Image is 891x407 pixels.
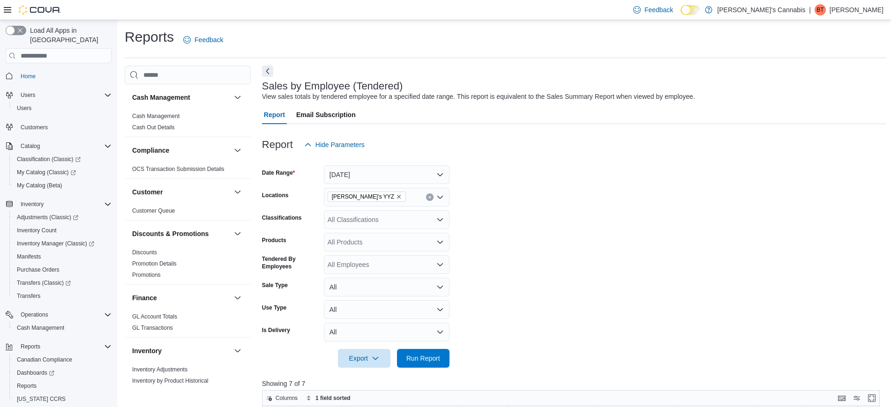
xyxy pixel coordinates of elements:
[436,193,444,201] button: Open list of options
[13,225,112,236] span: Inventory Count
[132,324,173,332] span: GL Transactions
[21,343,40,350] span: Reports
[13,393,69,405] a: [US_STATE] CCRS
[262,379,886,388] p: Showing 7 of 7
[132,146,169,155] h3: Compliance
[436,238,444,246] button: Open list of options
[21,200,44,208] span: Inventory
[132,260,177,267] span: Promotion Details
[816,4,824,15] span: BT
[328,192,406,202] span: MaryJane's YYZ
[296,105,356,124] span: Email Subscription
[644,5,673,15] span: Feedback
[132,93,190,102] h3: Cash Management
[13,103,112,114] span: Users
[262,139,293,150] h3: Report
[264,105,285,124] span: Report
[262,92,695,102] div: View sales totals by tendered employee for a specified date range. This report is equivalent to t...
[2,89,115,102] button: Users
[344,349,385,368] span: Export
[324,165,449,184] button: [DATE]
[262,169,295,177] label: Date Range
[132,207,175,215] span: Customer Queue
[17,169,76,176] span: My Catalog (Classic)
[13,251,45,262] a: Manifests
[125,163,251,178] div: Compliance
[17,382,37,390] span: Reports
[815,4,826,15] div: Bill Tran
[17,292,40,300] span: Transfers
[9,321,115,334] button: Cash Management
[125,28,174,46] h1: Reports
[132,313,177,320] span: GL Account Totals
[262,255,320,270] label: Tendered By Employees
[132,293,157,303] h3: Finance
[681,5,700,15] input: Dark Mode
[302,392,354,404] button: 1 field sorted
[13,103,35,114] a: Users
[132,166,225,172] a: OCS Transaction Submission Details
[9,102,115,115] button: Users
[315,394,351,402] span: 1 field sorted
[426,193,434,201] button: Clear input
[132,229,209,238] h3: Discounts & Promotions
[717,4,805,15] p: [PERSON_NAME]'s Cannabis
[2,340,115,353] button: Reports
[17,324,64,332] span: Cash Management
[406,354,440,363] span: Run Report
[9,250,115,263] button: Manifests
[629,0,677,19] a: Feedback
[17,104,31,112] span: Users
[830,4,884,15] p: [PERSON_NAME]
[17,71,39,82] a: Home
[232,92,243,103] button: Cash Management
[17,341,112,352] span: Reports
[232,145,243,156] button: Compliance
[132,271,161,279] span: Promotions
[17,369,54,377] span: Dashboards
[9,353,115,366] button: Canadian Compliance
[125,247,251,284] div: Discounts & Promotions
[17,309,52,320] button: Operations
[13,212,112,223] span: Adjustments (Classic)
[13,167,80,178] a: My Catalog (Classic)
[17,227,57,234] span: Inventory Count
[2,69,115,82] button: Home
[262,237,286,244] label: Products
[2,198,115,211] button: Inventory
[276,394,298,402] span: Columns
[21,124,48,131] span: Customers
[396,194,402,200] button: Remove MaryJane's YYZ from selection in this group
[232,228,243,239] button: Discounts & Promotions
[17,253,41,260] span: Manifests
[2,140,115,153] button: Catalog
[13,367,112,378] span: Dashboards
[866,392,877,404] button: Enter fullscreen
[13,380,112,392] span: Reports
[9,366,115,379] a: Dashboards
[13,264,112,275] span: Purchase Orders
[17,199,47,210] button: Inventory
[132,325,173,331] a: GL Transactions
[132,207,175,214] a: Customer Queue
[132,388,191,396] span: Inventory Count Details
[132,124,175,131] span: Cash Out Details
[17,240,94,247] span: Inventory Manager (Classic)
[2,308,115,321] button: Operations
[13,212,82,223] a: Adjustments (Classic)
[9,379,115,392] button: Reports
[17,121,112,133] span: Customers
[324,278,449,296] button: All
[17,199,112,210] span: Inventory
[809,4,811,15] p: |
[17,266,60,274] span: Purchase Orders
[17,309,112,320] span: Operations
[132,346,230,355] button: Inventory
[132,249,157,256] a: Discounts
[9,153,115,166] a: Classification (Classic)
[21,73,36,80] span: Home
[13,322,112,333] span: Cash Management
[13,154,112,165] span: Classification (Classic)
[397,349,449,368] button: Run Report
[13,277,112,289] span: Transfers (Classic)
